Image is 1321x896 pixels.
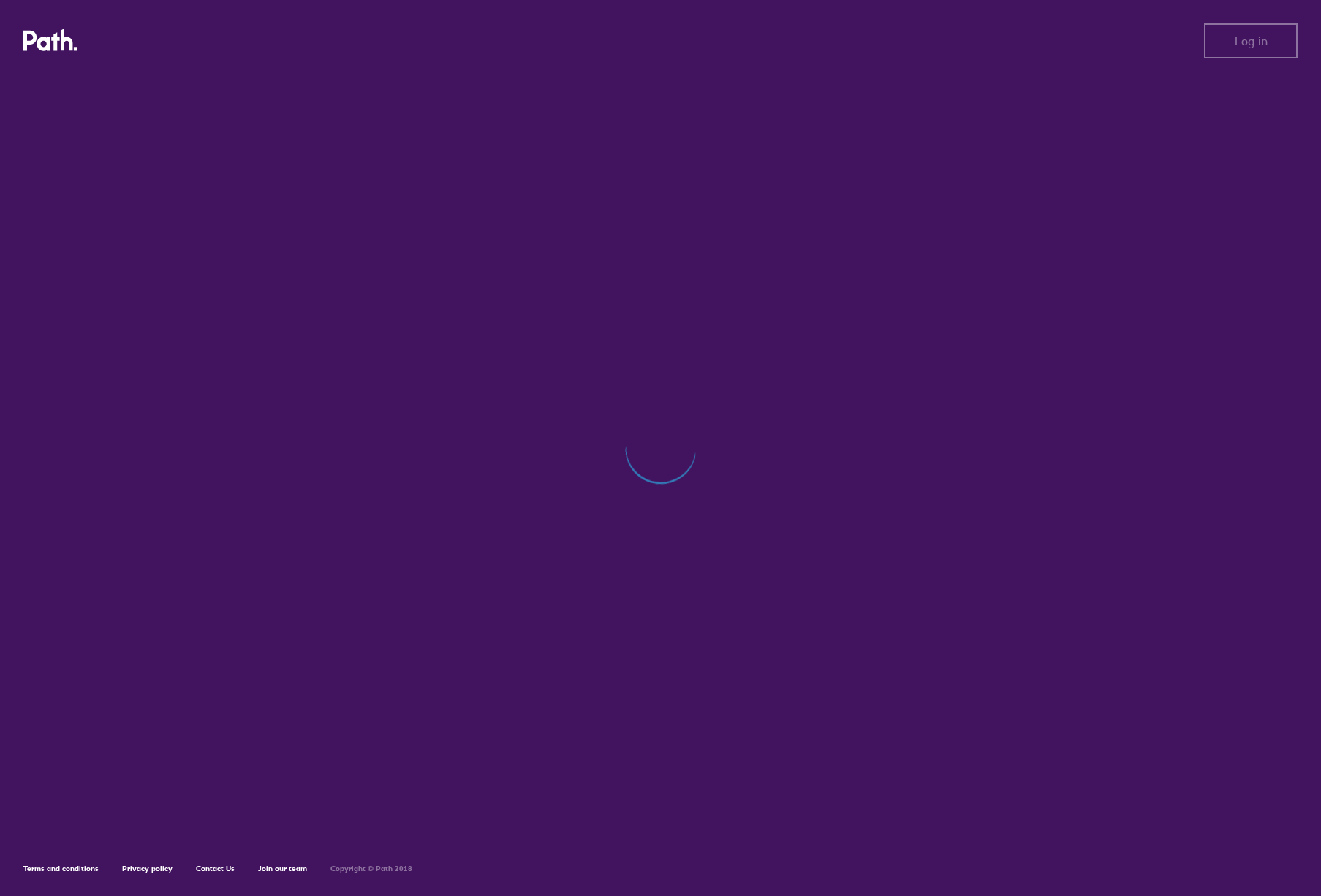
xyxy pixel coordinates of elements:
[258,864,307,873] a: Join our team
[122,864,173,873] a: Privacy policy
[1235,34,1268,48] span: Log in
[196,864,235,873] a: Contact Us
[23,864,99,873] a: Terms and conditions
[330,865,412,873] h6: Copyright © Path 2018
[1204,23,1298,58] button: Log in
